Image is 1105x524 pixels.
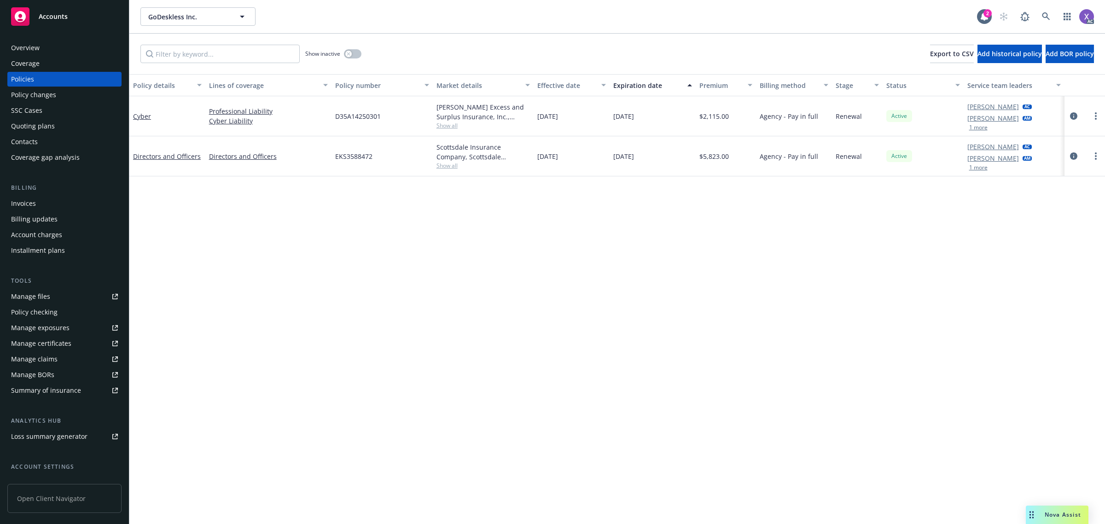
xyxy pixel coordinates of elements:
button: Status [883,74,964,96]
a: Manage BORs [7,367,122,382]
button: GoDeskless Inc. [140,7,256,26]
button: 1 more [969,125,988,130]
a: Installment plans [7,243,122,258]
a: Manage certificates [7,336,122,351]
div: 2 [983,9,992,17]
div: Analytics hub [7,416,122,425]
span: Show all [436,122,530,129]
div: Billing method [760,81,818,90]
a: Coverage gap analysis [7,150,122,165]
span: $5,823.00 [699,151,729,161]
div: Policy number [335,81,419,90]
span: Renewal [836,151,862,161]
span: GoDeskless Inc. [148,12,228,22]
span: Open Client Navigator [7,484,122,513]
a: Loss summary generator [7,429,122,444]
a: Overview [7,41,122,55]
span: Add BOR policy [1046,49,1094,58]
div: Service team [11,475,51,490]
div: Manage BORs [11,367,54,382]
div: [PERSON_NAME] Excess and Surplus Insurance, Inc., [PERSON_NAME] Group, CRC Group [436,102,530,122]
a: Switch app [1058,7,1076,26]
button: Policy details [129,74,205,96]
a: [PERSON_NAME] [967,113,1019,123]
span: Add historical policy [977,49,1042,58]
button: Policy number [331,74,433,96]
div: Manage files [11,289,50,304]
a: Accounts [7,4,122,29]
span: EKS3588472 [335,151,372,161]
div: Billing updates [11,212,58,227]
button: Nova Assist [1026,506,1088,524]
div: Effective date [537,81,596,90]
div: Overview [11,41,40,55]
div: Stage [836,81,869,90]
a: SSC Cases [7,103,122,118]
a: Contacts [7,134,122,149]
a: Service team [7,475,122,490]
a: more [1090,151,1101,162]
div: Drag to move [1026,506,1037,524]
button: Service team leaders [964,74,1065,96]
span: Nova Assist [1045,511,1081,518]
div: SSC Cases [11,103,42,118]
input: Filter by keyword... [140,45,300,63]
span: [DATE] [537,151,558,161]
a: circleInformation [1068,111,1079,122]
span: D35A14250301 [335,111,381,121]
span: Show inactive [305,50,340,58]
a: Coverage [7,56,122,71]
button: 1 more [969,165,988,170]
a: Cyber [133,112,151,121]
a: Invoices [7,196,122,211]
div: Manage certificates [11,336,71,351]
span: Agency - Pay in full [760,111,818,121]
button: Billing method [756,74,832,96]
div: Policy details [133,81,192,90]
a: more [1090,111,1101,122]
div: Summary of insurance [11,383,81,398]
a: Directors and Officers [133,152,201,161]
div: Coverage gap analysis [11,150,80,165]
button: Market details [433,74,534,96]
div: Account charges [11,227,62,242]
a: Directors and Officers [209,151,328,161]
span: [DATE] [537,111,558,121]
div: Tools [7,276,122,285]
span: $2,115.00 [699,111,729,121]
button: Lines of coverage [205,74,331,96]
span: Accounts [39,13,68,20]
a: Manage exposures [7,320,122,335]
a: Search [1037,7,1055,26]
div: Invoices [11,196,36,211]
div: Installment plans [11,243,65,258]
div: Billing [7,183,122,192]
a: Summary of insurance [7,383,122,398]
a: Manage files [7,289,122,304]
a: circleInformation [1068,151,1079,162]
div: Status [886,81,950,90]
button: Export to CSV [930,45,974,63]
a: Professional Liability [209,106,328,116]
span: Show all [436,162,530,169]
button: Effective date [534,74,610,96]
div: Contacts [11,134,38,149]
button: Add historical policy [977,45,1042,63]
span: Agency - Pay in full [760,151,818,161]
a: Quoting plans [7,119,122,134]
div: Policies [11,72,34,87]
a: Report a Bug [1016,7,1034,26]
button: Stage [832,74,883,96]
div: Premium [699,81,743,90]
div: Policy checking [11,305,58,320]
a: Cyber Liability [209,116,328,126]
div: Lines of coverage [209,81,318,90]
a: Policy changes [7,87,122,102]
span: Active [890,112,908,120]
a: Policy checking [7,305,122,320]
div: Account settings [7,462,122,472]
div: Coverage [11,56,40,71]
button: Add BOR policy [1046,45,1094,63]
a: [PERSON_NAME] [967,142,1019,151]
